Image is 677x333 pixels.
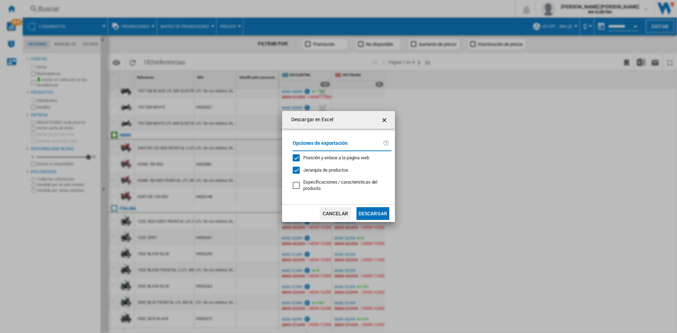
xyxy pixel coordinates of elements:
[293,155,386,161] md-checkbox: Posición y enlace a la página web
[288,116,333,123] h4: Descargar en Excel
[293,139,383,152] label: Opciones de exportación
[303,155,369,160] span: Posición y enlace a la página web
[378,113,392,127] button: getI18NText('BUTTONS.CLOSE_DIALOG')
[303,167,348,173] span: Jerarquía de productos
[381,116,389,124] ng-md-icon: getI18NText('BUTTONS.CLOSE_DIALOG')
[356,207,389,220] button: Descargar
[303,179,391,192] div: Solo se aplica a la Visión Categoría
[293,167,386,173] md-checkbox: Jerarquía de productos
[303,179,377,191] span: Especificaciones / características del producto
[320,207,351,220] button: Cancelar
